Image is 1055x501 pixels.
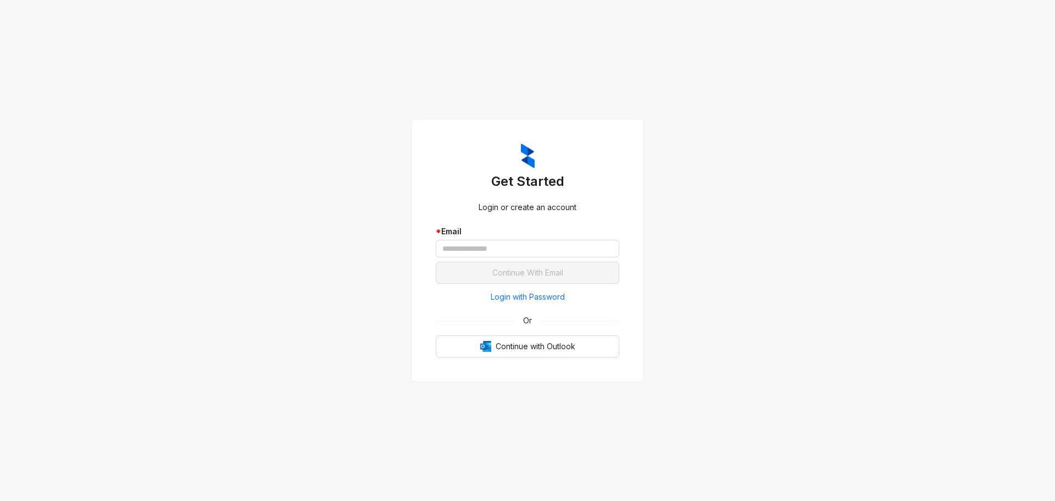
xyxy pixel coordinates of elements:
[436,201,619,213] div: Login or create an account
[480,341,491,352] img: Outlook
[491,291,565,303] span: Login with Password
[515,315,540,327] span: Or
[496,340,575,353] span: Continue with Outlook
[521,144,535,169] img: ZumaIcon
[436,173,619,190] h3: Get Started
[436,262,619,284] button: Continue With Email
[436,225,619,238] div: Email
[436,335,619,357] button: OutlookContinue with Outlook
[436,288,619,306] button: Login with Password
